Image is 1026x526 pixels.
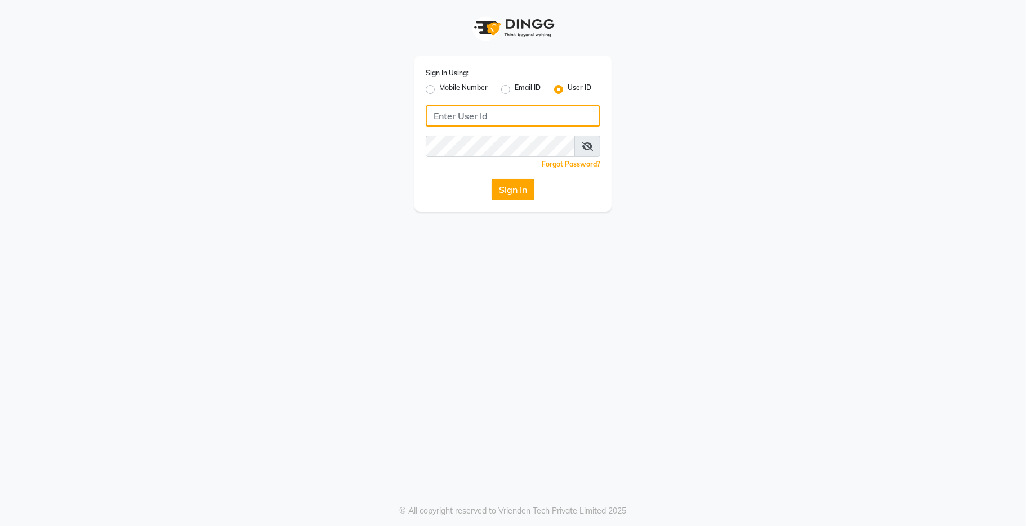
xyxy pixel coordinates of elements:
input: Username [426,136,575,157]
label: Email ID [515,83,541,96]
label: Sign In Using: [426,68,469,78]
label: Mobile Number [439,83,488,96]
input: Username [426,105,600,127]
a: Forgot Password? [542,160,600,168]
img: logo1.svg [468,11,558,44]
button: Sign In [492,179,534,200]
label: User ID [568,83,591,96]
